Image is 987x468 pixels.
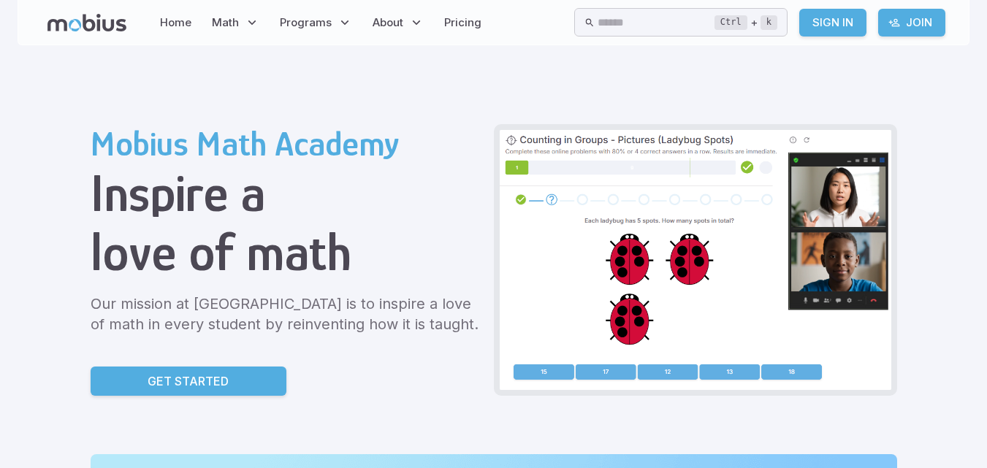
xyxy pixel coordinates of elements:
div: + [714,14,777,31]
h1: Inspire a [91,164,482,223]
span: About [373,15,403,31]
a: Get Started [91,367,286,396]
a: Sign In [799,9,866,37]
kbd: Ctrl [714,15,747,30]
a: Pricing [440,6,486,39]
span: Programs [280,15,332,31]
h2: Mobius Math Academy [91,124,482,164]
img: Grade 2 Class [500,130,891,390]
a: Home [156,6,196,39]
kbd: k [761,15,777,30]
h1: love of math [91,223,482,282]
a: Join [878,9,945,37]
p: Get Started [148,372,229,390]
p: Our mission at [GEOGRAPHIC_DATA] is to inspire a love of math in every student by reinventing how... [91,294,482,334]
span: Math [212,15,239,31]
